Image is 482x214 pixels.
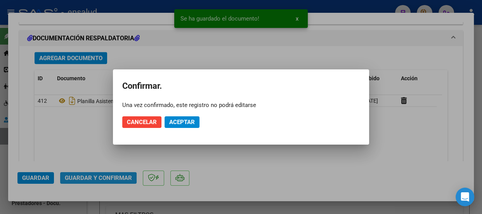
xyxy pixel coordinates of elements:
button: Aceptar [165,116,199,128]
span: Aceptar [169,119,195,126]
button: Cancelar [122,116,161,128]
span: Cancelar [127,119,157,126]
div: Una vez confirmado, este registro no podrá editarse [122,101,360,109]
h2: Confirmar. [122,79,360,93]
div: Open Intercom Messenger [456,188,474,206]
